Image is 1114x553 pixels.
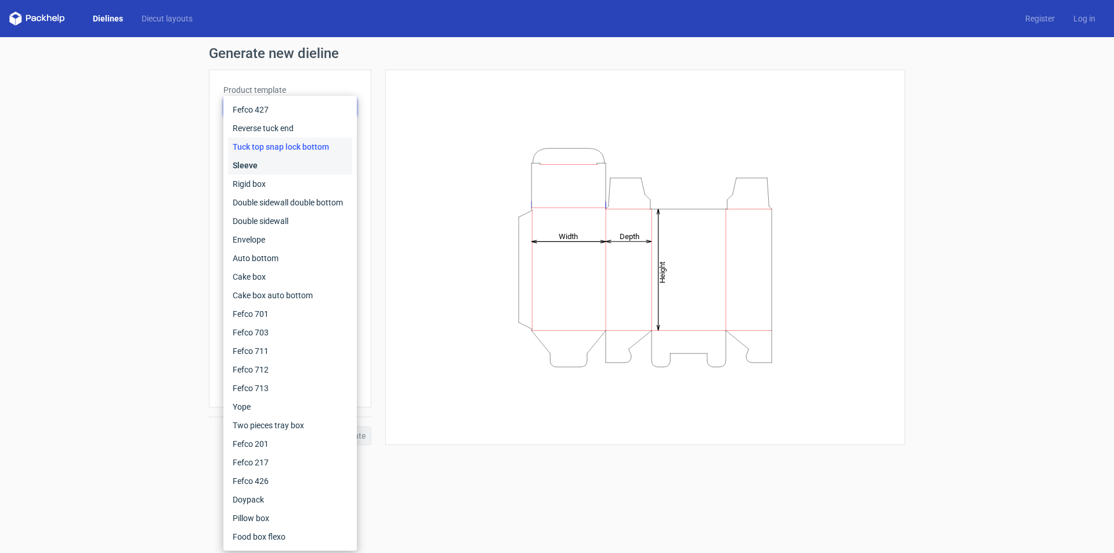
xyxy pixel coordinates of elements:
div: Double sidewall [228,212,352,230]
div: Auto bottom [228,249,352,268]
div: Cake box [228,268,352,286]
div: Fefco 713 [228,379,352,397]
div: Fefco 703 [228,323,352,342]
tspan: Width [559,232,578,240]
a: Log in [1064,13,1105,24]
div: Rigid box [228,175,352,193]
tspan: Depth [620,232,639,240]
div: Pillow box [228,509,352,527]
div: Doypack [228,490,352,509]
div: Envelope [228,230,352,249]
div: Tuck top snap lock bottom [228,138,352,156]
div: Two pieces tray box [228,416,352,435]
div: Fefco 712 [228,360,352,379]
div: Fefco 711 [228,342,352,360]
tspan: Height [658,261,667,283]
div: Fefco 426 [228,472,352,490]
div: Reverse tuck end [228,119,352,138]
div: Food box flexo [228,527,352,546]
a: Diecut layouts [132,13,202,24]
label: Product template [223,84,357,96]
a: Register [1016,13,1064,24]
div: Fefco 427 [228,100,352,119]
h1: Generate new dieline [209,46,905,60]
a: Dielines [84,13,132,24]
div: Fefco 201 [228,435,352,453]
div: Yope [228,397,352,416]
div: Fefco 217 [228,453,352,472]
div: Fefco 701 [228,305,352,323]
div: Cake box auto bottom [228,286,352,305]
div: Sleeve [228,156,352,175]
div: Double sidewall double bottom [228,193,352,212]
